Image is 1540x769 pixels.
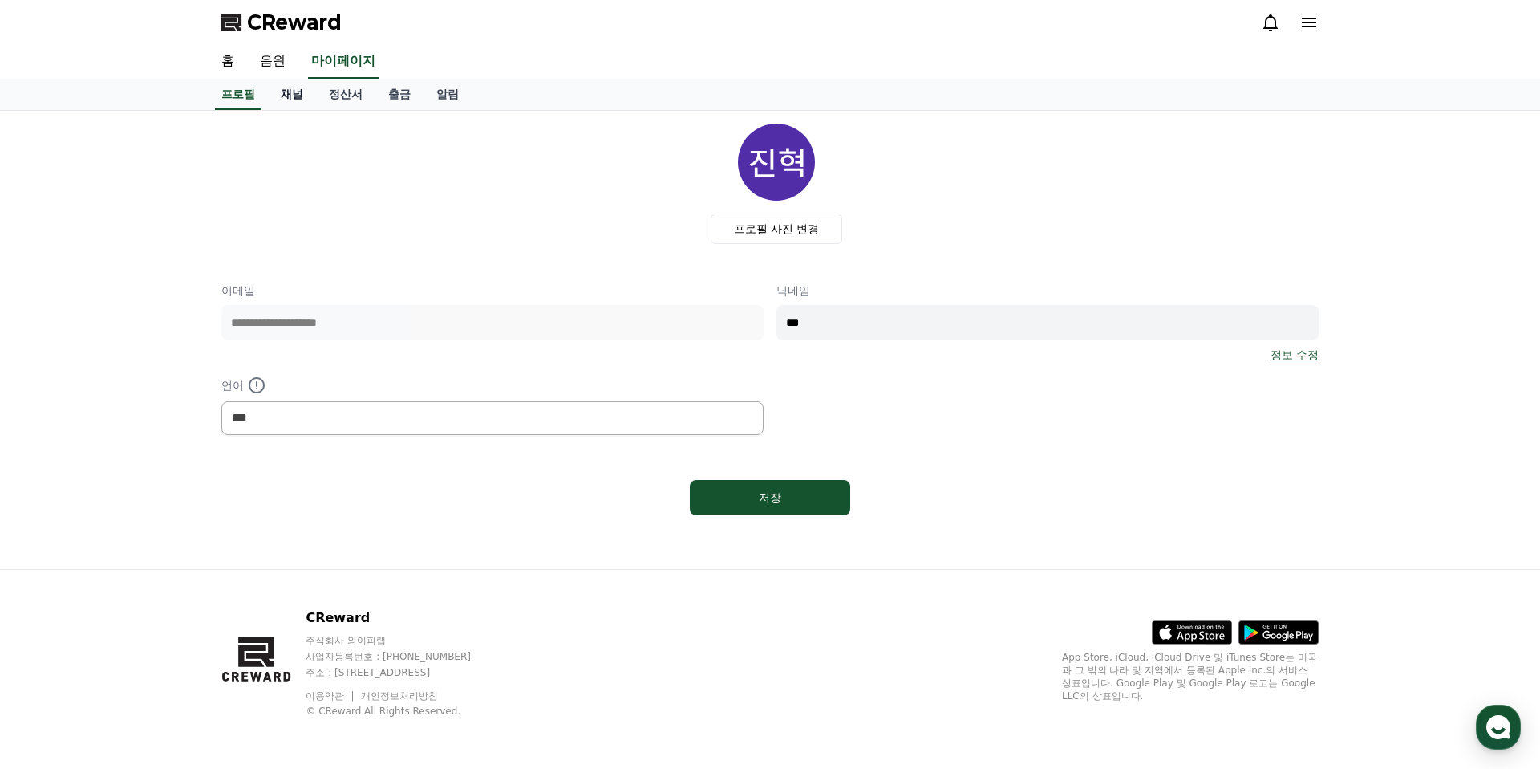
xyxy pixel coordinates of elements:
[306,666,501,679] p: 주소 : [STREET_ADDRESS]
[147,534,166,547] span: 대화
[690,480,850,515] button: 저장
[361,690,438,702] a: 개인정보처리방침
[306,608,501,628] p: CReward
[738,124,815,201] img: profile_image
[209,45,247,79] a: 홈
[268,79,316,110] a: 채널
[5,509,106,549] a: 홈
[1270,347,1319,363] a: 정보 수정
[316,79,375,110] a: 정산서
[308,45,379,79] a: 마이페이지
[711,214,843,244] label: 프로필 사진 변경
[51,533,60,546] span: 홈
[221,10,342,35] a: CReward
[306,690,356,702] a: 이용약관
[306,650,501,663] p: 사업자등록번호 : [PHONE_NUMBER]
[106,509,207,549] a: 대화
[306,705,501,718] p: © CReward All Rights Reserved.
[207,509,308,549] a: 설정
[221,283,764,299] p: 이메일
[1062,651,1319,702] p: App Store, iCloud, iCloud Drive 및 iTunes Store는 미국과 그 밖의 나라 및 지역에서 등록된 Apple Inc.의 서비스 상표입니다. Goo...
[776,283,1319,299] p: 닉네임
[375,79,423,110] a: 출금
[247,45,298,79] a: 음원
[247,10,342,35] span: CReward
[306,634,501,647] p: 주식회사 와이피랩
[215,79,261,110] a: 프로필
[221,376,764,395] p: 언어
[722,490,818,506] div: 저장
[423,79,472,110] a: 알림
[248,533,267,546] span: 설정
